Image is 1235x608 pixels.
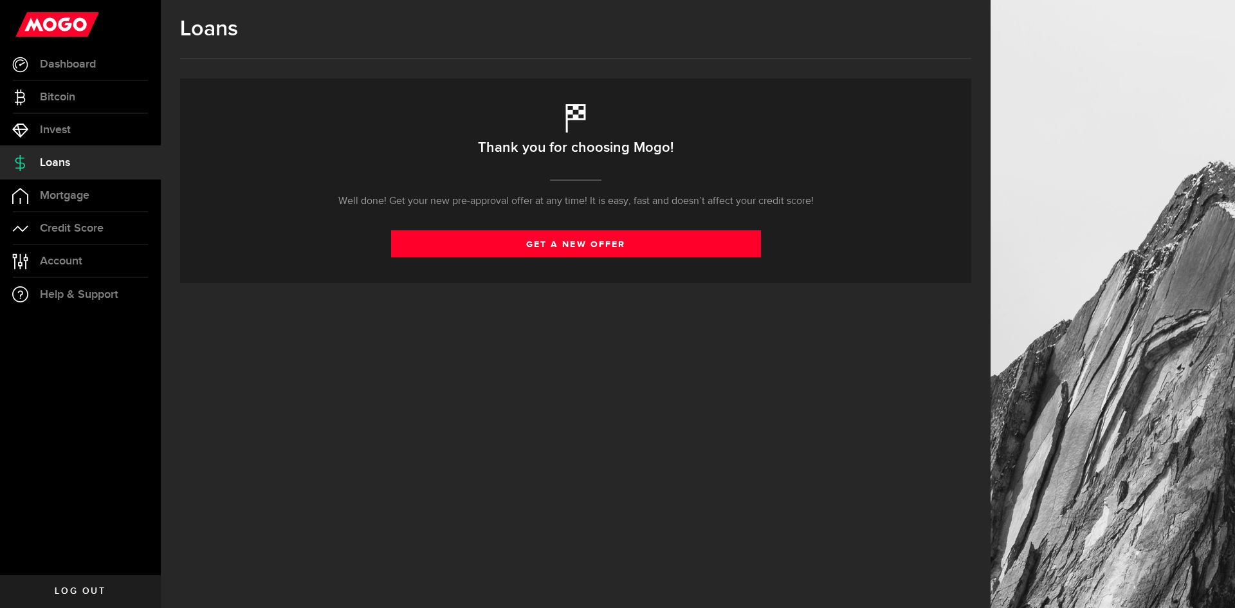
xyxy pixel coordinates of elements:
h1: Loans [180,16,971,42]
span: Mortgage [40,190,89,201]
iframe: LiveChat chat widget [1181,554,1235,608]
span: Account [40,255,82,267]
span: Dashboard [40,59,96,70]
h2: Thank you for choosing Mogo! [478,134,673,161]
span: Invest [40,124,71,136]
span: Credit Score [40,223,104,234]
p: Well done! Get your new pre-approval offer at any time! It is easy, fast and doesn’t affect your ... [338,194,814,209]
span: Log out [55,587,105,596]
a: get a new offer [391,230,761,257]
span: Loans [40,157,70,169]
span: Help & Support [40,289,118,300]
span: Bitcoin [40,91,75,103]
